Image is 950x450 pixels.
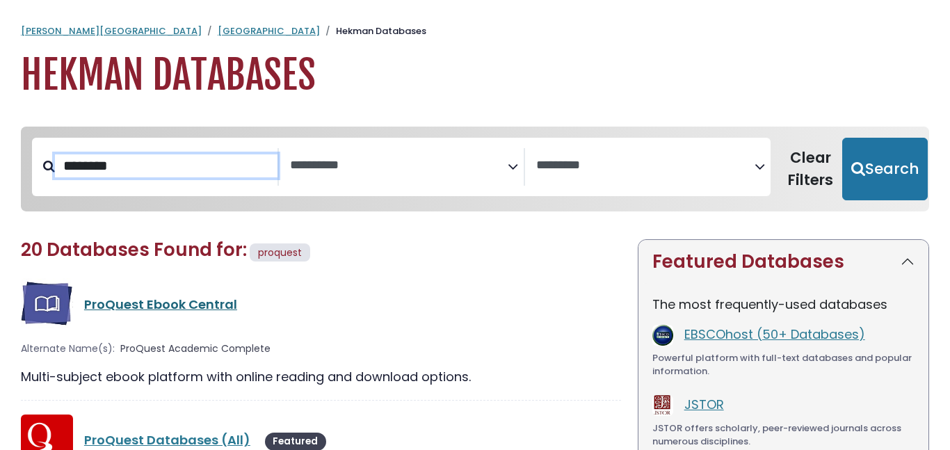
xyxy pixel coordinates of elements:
[21,24,929,38] nav: breadcrumb
[21,52,929,99] h1: Hekman Databases
[258,246,302,259] span: proquest
[320,24,426,38] li: Hekman Databases
[21,24,202,38] a: [PERSON_NAME][GEOGRAPHIC_DATA]
[536,159,755,173] textarea: Search
[21,237,247,262] span: 20 Databases Found for:
[218,24,320,38] a: [GEOGRAPHIC_DATA]
[84,431,250,449] a: ProQuest Databases (All)
[55,154,277,177] input: Search database by title or keyword
[21,127,929,211] nav: Search filters
[652,351,915,378] div: Powerful platform with full-text databases and popular information.
[684,396,724,413] a: JSTOR
[652,421,915,449] div: JSTOR offers scholarly, peer-reviewed journals across numerous disciplines.
[120,341,271,356] span: ProQuest Academic Complete
[684,326,865,343] a: EBSCOhost (50+ Databases)
[652,295,915,314] p: The most frequently-used databases
[21,341,115,356] span: Alternate Name(s):
[84,296,237,313] a: ProQuest Ebook Central
[842,138,928,200] button: Submit for Search Results
[21,367,621,386] div: Multi-subject ebook platform with online reading and download options.
[779,138,842,200] button: Clear Filters
[290,159,508,173] textarea: Search
[638,240,928,284] button: Featured Databases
